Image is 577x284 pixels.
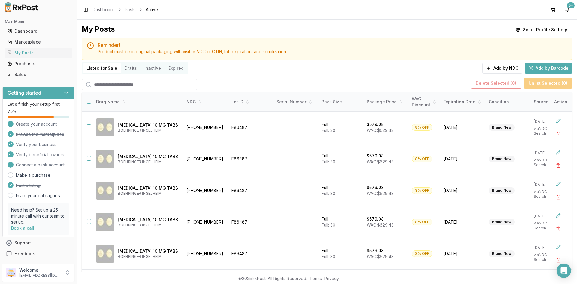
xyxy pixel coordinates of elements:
[444,99,481,105] div: Expiration Date
[318,206,363,238] td: Full
[367,121,384,127] p: $579.08
[118,122,178,128] p: [MEDICAL_DATA] 10 MG TABS
[7,28,69,34] div: Dashboard
[553,210,564,221] button: Edit
[118,248,178,254] p: [MEDICAL_DATA] 10 MG TABS
[534,182,557,187] p: [DATE]
[482,63,522,74] button: Add by NDC
[412,156,432,162] div: 8% OFF
[412,250,432,257] div: 8% OFF
[2,26,74,36] button: Dashboard
[186,99,224,105] div: NDC
[553,242,564,252] button: Edit
[444,251,481,257] span: [DATE]
[146,7,158,13] span: Active
[11,225,34,231] a: Book a call
[118,185,178,191] p: [MEDICAL_DATA] 10 MG TABS
[322,222,335,228] span: Full: 30
[5,69,72,80] a: Sales
[553,179,564,189] button: Edit
[8,101,69,107] p: Let's finish your setup first!
[96,182,114,200] img: Jardiance 10 MG TABS
[367,248,384,254] p: $579.08
[2,70,74,79] button: Sales
[121,63,141,73] button: Drafts
[534,252,557,262] p: via NDC Search
[444,124,481,130] span: [DATE]
[553,115,564,126] button: Edit
[16,142,56,148] span: Verify your business
[96,245,114,263] img: Jardiance 10 MG TABS
[322,191,335,196] span: Full: 30
[367,159,394,164] span: WAC: $629.43
[16,121,57,127] span: Create your account
[165,63,187,73] button: Expired
[534,245,557,250] p: [DATE]
[318,92,363,112] th: Pack Size
[93,7,158,13] nav: breadcrumb
[228,238,273,270] td: F86487
[183,112,228,143] td: [PHONE_NUMBER]
[16,172,50,178] a: Make a purchase
[534,214,557,218] p: [DATE]
[183,175,228,206] td: [PHONE_NUMBER]
[534,126,557,136] p: via NDC Search
[8,108,17,115] span: 75 %
[444,188,481,194] span: [DATE]
[7,39,69,45] div: Marketplace
[367,191,394,196] span: WAC: $629.43
[5,26,72,37] a: Dashboard
[5,37,72,47] a: Marketplace
[118,191,178,196] p: BOEHRINGER INGELHEIM
[183,206,228,238] td: [PHONE_NUMBER]
[412,187,432,194] div: 8% OFF
[318,175,363,206] td: Full
[318,143,363,175] td: Full
[567,2,575,8] div: 9+
[231,99,269,105] div: Lot ID
[228,175,273,206] td: F86487
[96,150,114,168] img: Jardiance 10 MG TABS
[367,216,384,222] p: $579.08
[96,118,114,136] img: Jardiance 10 MG TABS
[16,182,41,188] span: Post a listing
[489,250,515,257] div: Brand New
[549,92,572,112] th: Action
[367,222,394,228] span: WAC: $629.43
[2,237,74,248] button: Support
[118,217,178,223] p: [MEDICAL_DATA] 10 MG TABS
[318,238,363,270] td: Full
[512,24,572,35] button: Seller Profile Settings
[322,128,335,133] span: Full: 30
[16,131,64,137] span: Browse the marketplace
[534,99,557,105] div: Source
[322,254,335,259] span: Full: 30
[6,268,16,277] img: User avatar
[525,63,572,74] button: Add by Barcode
[8,89,41,96] h3: Getting started
[553,129,564,139] button: Delete
[489,156,515,162] div: Brand New
[5,58,72,69] a: Purchases
[228,112,273,143] td: F86487
[98,43,567,47] h5: Reminder!
[489,219,515,225] div: Brand New
[489,187,515,194] div: Brand New
[2,2,41,12] img: RxPost Logo
[553,192,564,203] button: Delete
[412,96,436,108] div: WAC Discount
[125,7,136,13] a: Posts
[7,72,69,78] div: Sales
[11,207,66,225] p: Need help? Set up a 25 minute call with our team to set up.
[412,124,432,131] div: 8% OFF
[318,112,363,143] td: Full
[367,99,405,105] div: Package Price
[2,248,74,259] button: Feedback
[96,213,114,231] img: Jardiance 10 MG TABS
[444,156,481,162] span: [DATE]
[444,219,481,225] span: [DATE]
[276,99,314,105] div: Serial Number
[534,151,557,155] p: [DATE]
[118,254,178,259] p: BOEHRINGER INGELHEIM
[553,223,564,234] button: Delete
